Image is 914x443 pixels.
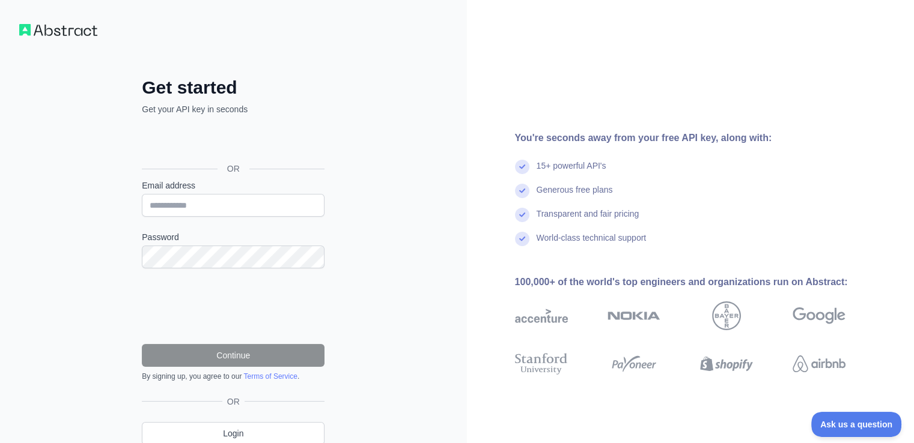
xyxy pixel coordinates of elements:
[700,351,753,377] img: shopify
[218,163,249,175] span: OR
[608,351,660,377] img: payoneer
[793,351,845,377] img: airbnb
[142,372,324,381] div: By signing up, you agree to our .
[712,301,741,330] img: bayer
[136,128,328,155] iframe: Sign in with Google Button
[515,184,529,198] img: check mark
[515,351,568,377] img: stanford university
[515,160,529,174] img: check mark
[142,77,324,98] h2: Get started
[608,301,660,330] img: nokia
[537,232,647,256] div: World-class technical support
[537,184,613,208] div: Generous free plans
[537,160,606,184] div: 15+ powerful API's
[793,301,845,330] img: google
[19,24,97,36] img: Workflow
[142,103,324,115] p: Get your API key in seconds
[243,372,297,381] a: Terms of Service
[515,232,529,246] img: check mark
[222,396,245,408] span: OR
[537,208,639,232] div: Transparent and fair pricing
[142,344,324,367] button: Continue
[142,283,324,330] iframe: reCAPTCHA
[515,301,568,330] img: accenture
[811,412,902,437] iframe: Toggle Customer Support
[142,231,324,243] label: Password
[515,208,529,222] img: check mark
[142,179,324,191] label: Email address
[515,275,884,289] div: 100,000+ of the world's top engineers and organizations run on Abstract:
[515,131,884,145] div: You're seconds away from your free API key, along with:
